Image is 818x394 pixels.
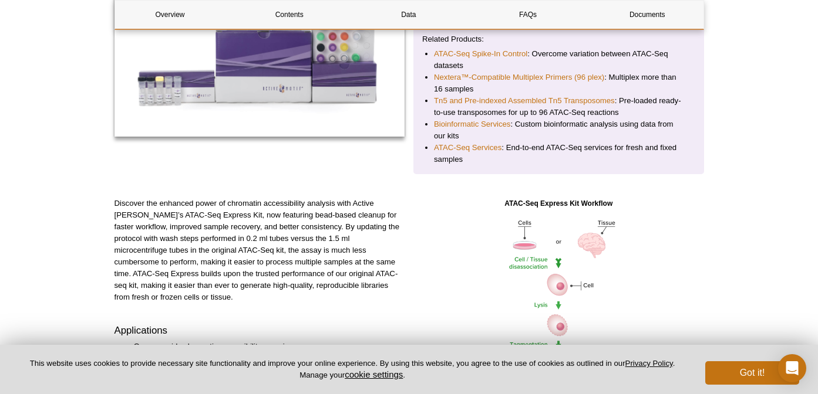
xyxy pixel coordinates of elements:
[115,324,405,338] h3: Applications
[115,1,225,29] a: Overview
[778,354,806,382] div: Open Intercom Messenger
[115,198,405,303] p: Discover the enhanced power of chromatin accessibility analysis with Active [PERSON_NAME]’s ATAC-...
[422,33,695,45] p: Related Products:
[434,48,527,60] a: ATAC-Seq Spike-In Control
[354,1,464,29] a: Data
[434,118,510,130] a: Bioinformatic Services
[134,341,393,352] li: Genome-wide chromatin accessibility mapping
[434,142,501,154] a: ATAC-Seq Services
[705,361,799,385] button: Got it!
[434,95,615,107] a: Tn5 and Pre-indexed Assembled Tn5 Transposomes
[234,1,345,29] a: Contents
[434,142,684,165] li: : End-to-end ATAC-Seq services for fresh and fixed samples
[504,199,612,208] strong: ATAC-Seq Express Kit Workflow
[19,358,686,381] p: This website uses cookies to provide necessary site functionality and improve your online experie...
[434,72,604,83] a: Nextera™-Compatible Multiplex Primers (96 plex)
[592,1,702,29] a: Documents
[625,359,673,368] a: Privacy Policy
[434,48,684,72] li: : Overcome variation between ATAC-Seq datasets
[473,1,583,29] a: FAQs
[345,369,403,379] button: cookie settings
[434,95,684,118] li: : Pre-loaded ready-to-use transposomes for up to 96 ATAC-Seq reactions
[434,118,684,142] li: : Custom bioinformatic analysis using data from our kits
[434,72,684,95] li: : Multiplex more than 16 samples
